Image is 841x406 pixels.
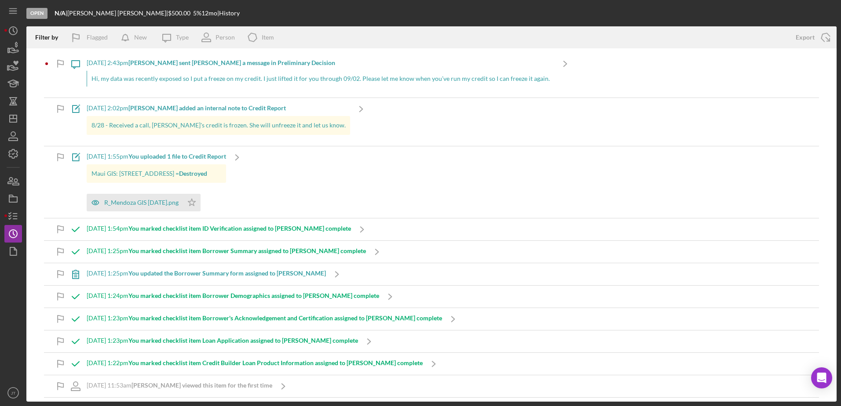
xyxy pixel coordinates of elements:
div: [DATE] 2:02pm [87,105,350,112]
div: Type [176,34,189,41]
a: [DATE] 1:54pmYou marked checklist item ID Verification assigned to [PERSON_NAME] complete [65,218,373,240]
a: [DATE] 1:24pmYou marked checklist item Borrower Demographics assigned to [PERSON_NAME] complete [65,286,401,308]
a: [DATE] 1:23pmYou marked checklist item Borrower's Acknowledgement and Certification assigned to [... [65,308,464,330]
button: JT [4,384,22,402]
div: Person [216,34,235,41]
div: [DATE] 1:25pm [87,270,326,277]
p: Maui GIS: [STREET_ADDRESS] = [91,169,222,178]
a: [DATE] 1:22pmYou marked checklist item Credit Builder Loan Product Information assigned to [PERSO... [65,353,445,375]
div: [DATE] 11:53am [87,382,272,389]
div: Open [26,8,48,19]
button: New [117,29,156,46]
b: You uploaded 1 file to Credit Report [128,152,226,160]
div: [DATE] 2:43pm [87,59,554,66]
button: R_Mendoza GIS [DATE].png [87,194,201,211]
b: You marked checklist item Borrower's Acknowledgement and Certification assigned to [PERSON_NAME] ... [128,314,442,322]
b: You marked checklist item Borrower Demographics assigned to [PERSON_NAME] complete [128,292,379,299]
a: [DATE] 1:25pmYou updated the Borrower Summary form assigned to [PERSON_NAME] [65,263,348,285]
a: [DATE] 1:23pmYou marked checklist item Loan Application assigned to [PERSON_NAME] complete [65,330,380,352]
div: Hi, my data was recently exposed so I put a freeze on my credit. I just lifted it for you through... [87,71,554,87]
b: You marked checklist item ID Verification assigned to [PERSON_NAME] complete [128,225,351,232]
b: You marked checklist item Loan Application assigned to [PERSON_NAME] complete [128,337,358,344]
div: Open Intercom Messenger [811,367,832,388]
b: [PERSON_NAME] sent [PERSON_NAME] a message in Preliminary Decision [128,59,335,66]
a: [DATE] 2:43pm[PERSON_NAME] sent [PERSON_NAME] a message in Preliminary DecisionHi, my data was re... [65,53,576,98]
div: 12 mo [201,10,217,17]
div: $500.00 [168,10,193,17]
div: | [55,10,67,17]
div: New [134,29,147,46]
b: You marked checklist item Borrower Summary assigned to [PERSON_NAME] complete [128,247,366,254]
strong: Destroyed [179,170,207,177]
div: 5 % [193,10,201,17]
div: [DATE] 1:54pm [87,225,351,232]
a: [DATE] 1:55pmYou uploaded 1 file to Credit ReportMaui GIS: [STREET_ADDRESS] =DestroyedR_Mendoza G... [65,146,248,218]
a: [DATE] 11:53am[PERSON_NAME] viewed this item for the first time [65,375,294,397]
div: | History [217,10,240,17]
a: [DATE] 1:25pmYou marked checklist item Borrower Summary assigned to [PERSON_NAME] complete [65,241,388,263]
div: Filter by [35,34,65,41]
b: You marked checklist item Credit Builder Loan Product Information assigned to [PERSON_NAME] complete [128,359,423,366]
div: Item [262,34,274,41]
div: Flagged [87,29,108,46]
b: N/A [55,9,66,17]
div: [DATE] 1:23pm [87,315,442,322]
div: [DATE] 1:55pm [87,153,226,160]
a: [DATE] 2:02pm[PERSON_NAME] added an internal note to Credit Report8/28 - Received a call, [PERSON... [65,98,372,145]
div: [PERSON_NAME] [PERSON_NAME] | [67,10,168,17]
div: R_Mendoza GIS [DATE].png [104,199,179,206]
div: [DATE] 1:25pm [87,247,366,254]
button: Flagged [65,29,117,46]
div: Export [796,29,815,46]
div: [DATE] 1:24pm [87,292,379,299]
div: [DATE] 1:22pm [87,359,423,366]
b: [PERSON_NAME] added an internal note to Credit Report [128,104,286,112]
div: [DATE] 1:23pm [87,337,358,344]
b: You updated the Borrower Summary form assigned to [PERSON_NAME] [128,269,326,277]
text: JT [11,391,16,395]
b: [PERSON_NAME] viewed this item for the first time [132,381,272,389]
p: 8/28 - Received a call, [PERSON_NAME]'s credit is frozen. She will unfreeze it and let us know. [91,120,346,130]
button: Export [787,29,837,46]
